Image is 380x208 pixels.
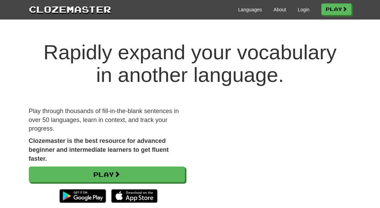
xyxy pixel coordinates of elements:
a: Login [298,6,309,13]
img: Get it on Google Play [56,186,109,206]
a: Clozemaster [29,3,111,15]
strong: Clozemaster is the best resource for advanced beginner and intermediate learners to get fluent fa... [29,137,169,162]
a: Languages [238,6,262,13]
a: Play [29,167,185,182]
a: About [274,6,286,13]
img: Download_on_the_App_Store_Badge_US-UK_135x40-25178aeef6eb6b83b96f5f2d004eda3bffbb37122de64afbaef7... [111,189,158,203]
a: Play [321,3,352,15]
p: Play through thousands of fill-in-the-blank sentences in over 50 languages, learn in context, and... [29,107,185,133]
